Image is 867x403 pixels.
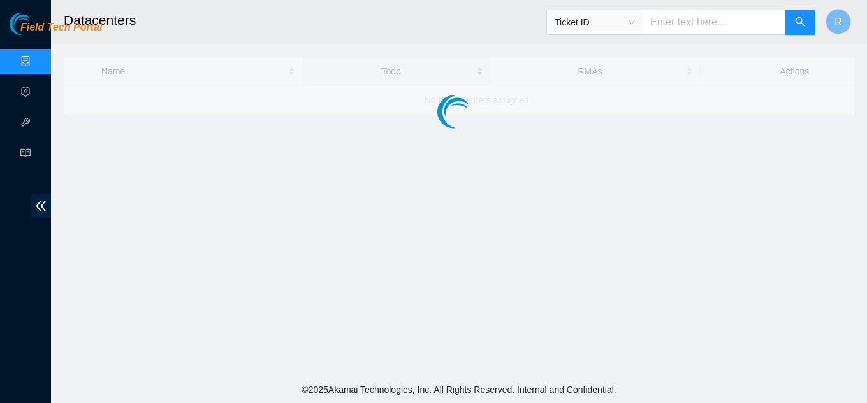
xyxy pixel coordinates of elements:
[10,13,64,35] img: Akamai Technologies
[555,13,635,32] span: Ticket ID
[785,10,815,35] button: search
[51,376,867,403] footer: © 2025 Akamai Technologies, Inc. All Rights Reserved. Internal and Confidential.
[834,14,842,30] span: R
[10,23,102,39] a: Akamai TechnologiesField Tech Portal
[31,194,51,218] span: double-left
[795,17,805,29] span: search
[20,142,31,167] span: read
[20,22,102,34] span: Field Tech Portal
[643,10,785,35] input: Enter text here...
[826,9,851,34] button: R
